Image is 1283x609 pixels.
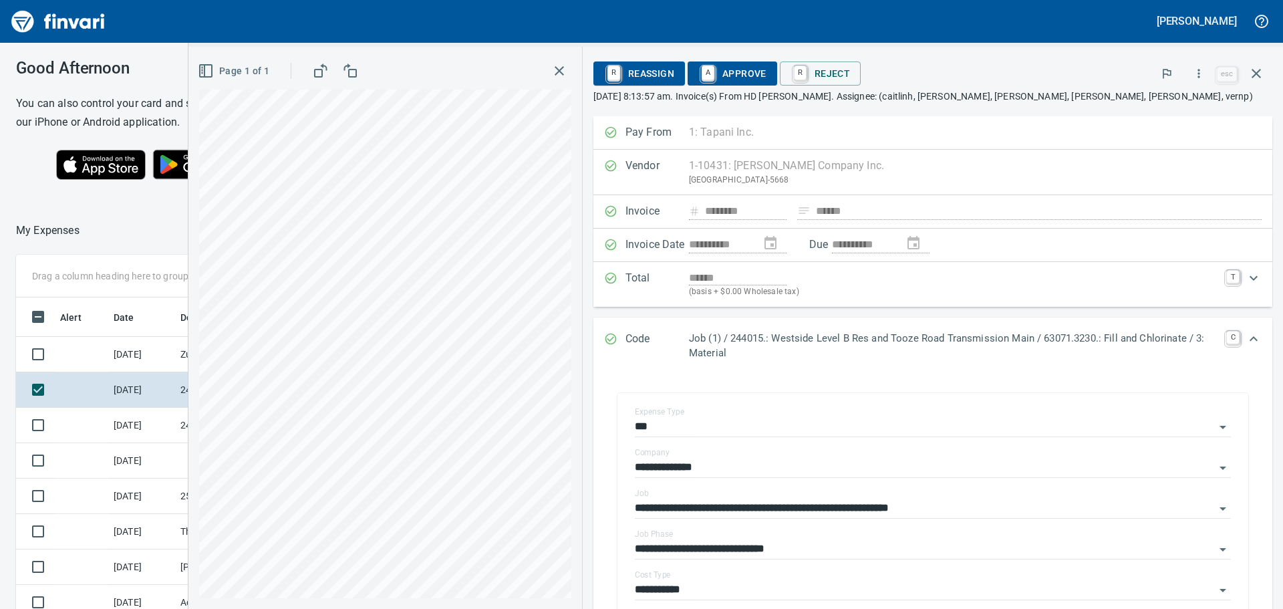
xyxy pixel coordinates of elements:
[175,337,295,372] td: Zumar Industries Tacoma [GEOGRAPHIC_DATA]
[16,59,300,78] h3: Good Afternoon
[1214,57,1272,90] span: Close invoice
[780,62,861,86] button: RReject
[114,310,134,326] span: Date
[175,514,295,550] td: The Local Grill & Scoo [PERSON_NAME][GEOGRAPHIC_DATA] OR
[593,262,1272,307] div: Expand
[108,550,175,585] td: [DATE]
[8,5,108,37] img: Finvari
[108,408,175,443] td: [DATE]
[702,66,714,80] a: A
[1184,59,1214,88] button: More
[625,331,689,361] p: Code
[607,66,620,80] a: R
[1217,67,1237,82] a: esc
[195,59,275,84] button: Page 1 of 1
[108,337,175,372] td: [DATE]
[146,142,261,187] img: Get it on Google Play
[604,62,674,85] span: Reassign
[1153,11,1240,31] button: [PERSON_NAME]
[1214,459,1232,477] button: Open
[32,269,228,283] p: Drag a column heading here to group the table
[635,530,673,538] label: Job Phase
[1214,540,1232,559] button: Open
[60,310,82,326] span: Alert
[60,310,99,326] span: Alert
[593,318,1272,374] div: Expand
[791,62,850,85] span: Reject
[175,408,295,443] td: 244015
[1157,14,1237,28] h5: [PERSON_NAME]
[688,62,777,86] button: AApprove
[175,479,295,514] td: 254002.1
[1226,331,1240,344] a: C
[108,479,175,514] td: [DATE]
[180,310,231,326] span: Description
[625,270,689,299] p: Total
[593,62,685,86] button: RReassign
[16,94,300,132] h6: You can also control your card and submit expenses from our iPhone or Android application.
[114,310,152,326] span: Date
[108,372,175,408] td: [DATE]
[16,223,80,239] p: My Expenses
[180,310,248,326] span: Description
[16,223,80,239] nav: breadcrumb
[635,489,649,497] label: Job
[689,331,1219,361] p: Job (1) / 244015.: Westside Level B Res and Tooze Road Transmission Main / 63071.3230.: Fill and ...
[635,408,684,416] label: Expense Type
[56,150,146,180] img: Download on the App Store
[635,449,670,457] label: Company
[1226,270,1240,283] a: T
[1214,581,1232,600] button: Open
[689,285,1218,299] p: (basis + $0.00 Wholesale tax)
[1214,499,1232,518] button: Open
[175,550,295,585] td: [PERSON_NAME] #1108 Tigard OR
[794,66,807,80] a: R
[1152,59,1181,88] button: Flag
[593,90,1272,103] p: [DATE] 8:13:57 am. Invoice(s) From HD [PERSON_NAME]. Assignee: (caitlinh, [PERSON_NAME], [PERSON_...
[1214,418,1232,437] button: Open
[200,63,269,80] span: Page 1 of 1
[108,514,175,550] td: [DATE]
[635,571,671,579] label: Cost Type
[175,372,295,408] td: 244015
[108,443,175,479] td: [DATE]
[698,62,766,85] span: Approve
